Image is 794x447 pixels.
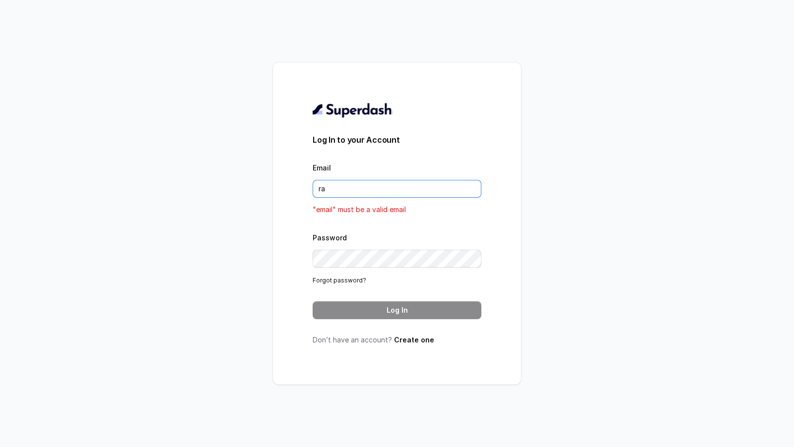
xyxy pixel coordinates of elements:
img: light.svg [313,102,393,118]
a: Forgot password? [313,277,366,284]
label: Email [313,164,331,172]
a: Create one [394,335,434,344]
p: Don’t have an account? [313,335,481,345]
label: Password [313,233,347,242]
h3: Log In to your Account [313,134,481,146]
p: "email" must be a valid email [313,204,481,216]
button: Log In [313,301,481,319]
input: youremail@example.com [313,180,481,198]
